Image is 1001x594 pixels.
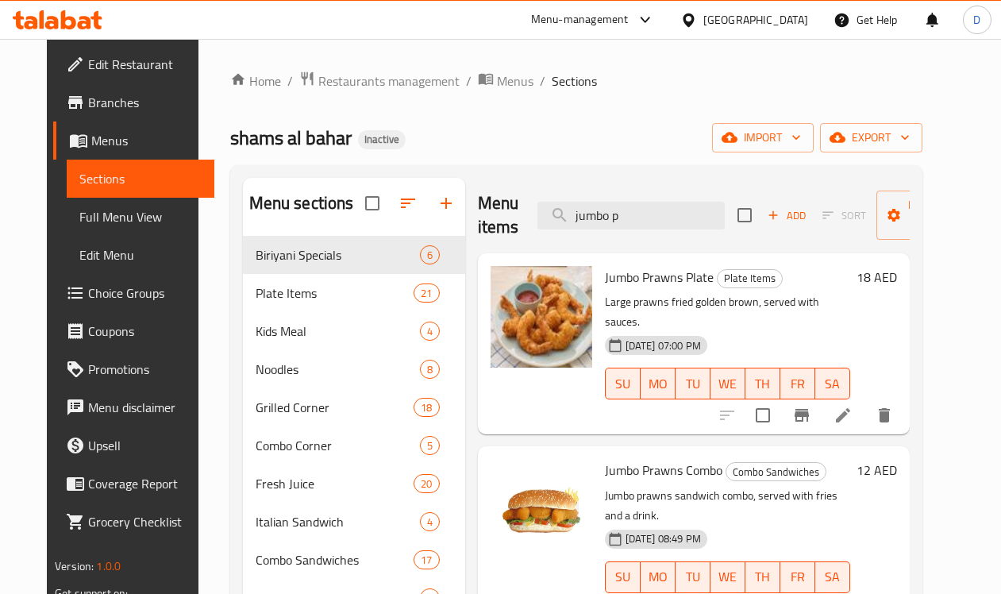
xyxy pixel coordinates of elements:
span: 6 [421,248,439,263]
span: 18 [414,400,438,415]
span: Upsell [88,436,202,455]
button: SA [815,561,850,593]
span: 17 [414,553,438,568]
a: Edit Restaurant [53,45,214,83]
button: TU [676,368,710,399]
button: TH [745,561,780,593]
span: 21 [414,286,438,301]
div: Plate Items21 [243,274,465,312]
p: Large prawns fried golden brown, served with sauces. [605,292,850,332]
span: SA [822,565,844,588]
span: WE [717,372,739,395]
h2: Menu sections [249,191,354,215]
span: import [725,128,801,148]
span: 4 [421,515,439,530]
span: 4 [421,324,439,339]
button: Branch-specific-item [783,396,821,434]
img: Jumbo Prawns Plate [491,266,592,368]
div: Menu-management [531,10,629,29]
button: FR [780,368,815,399]
div: Combo Sandwiches [726,462,826,481]
span: Menus [497,71,533,91]
span: Edit Restaurant [88,55,202,74]
div: Italian Sandwich4 [243,503,465,541]
div: Noodles8 [243,350,465,388]
span: Inactive [358,133,406,146]
span: 5 [421,438,439,453]
span: FR [787,565,809,588]
span: Full Menu View [79,207,202,226]
span: Select to update [746,399,780,432]
span: TH [752,372,774,395]
button: FR [780,561,815,593]
span: Promotions [88,360,202,379]
span: Manage items [889,195,970,235]
span: Coverage Report [88,474,202,493]
li: / [287,71,293,91]
a: Full Menu View [67,198,214,236]
a: Menus [478,71,533,91]
div: Fresh Juice20 [243,465,465,503]
span: TU [682,565,704,588]
span: 1.0.0 [96,556,121,577]
h6: 12 AED [857,459,897,481]
a: Upsell [53,426,214,465]
span: SA [822,372,844,395]
nav: breadcrumb [230,71,922,91]
span: Sections [79,169,202,188]
span: [DATE] 07:00 PM [619,338,707,353]
span: shams al bahar [230,120,352,156]
span: FR [787,372,809,395]
a: Coverage Report [53,465,214,503]
a: Restaurants management [299,71,460,91]
a: Sections [67,160,214,198]
span: Biriyani Specials [256,245,420,264]
span: Combo Sandwiches [726,463,826,481]
span: 8 [421,362,439,377]
span: Kids Meal [256,322,420,341]
div: Combo Corner5 [243,426,465,465]
button: SU [605,368,641,399]
button: MO [641,368,676,399]
span: SU [612,372,634,395]
button: Manage items [876,191,983,240]
button: WE [710,561,745,593]
div: Biriyani Specials6 [243,236,465,274]
span: Branches [88,93,202,112]
button: Add [761,203,812,228]
span: Menu disclaimer [88,398,202,417]
span: TU [682,372,704,395]
a: Coupons [53,312,214,350]
span: Coupons [88,322,202,341]
div: Kids Meal4 [243,312,465,350]
span: [DATE] 08:49 PM [619,531,707,546]
p: Jumbo prawns sandwich combo, served with fries and a drink. [605,486,850,526]
span: 20 [414,476,438,492]
span: Edit Menu [79,245,202,264]
span: TH [752,565,774,588]
a: Menus [53,121,214,160]
span: Combo Corner [256,436,420,455]
a: Grocery Checklist [53,503,214,541]
span: Grilled Corner [256,398,414,417]
span: Jumbo Prawns Plate [605,265,714,289]
a: Edit menu item [834,406,853,425]
button: export [820,123,922,152]
li: / [540,71,545,91]
button: import [712,123,814,152]
span: Plate Items [256,283,414,303]
span: Plate Items [718,269,782,287]
span: D [973,11,980,29]
span: Noodles [256,360,420,379]
span: export [833,128,910,148]
span: Italian Sandwich [256,512,420,531]
span: SU [612,565,634,588]
a: Menu disclaimer [53,388,214,426]
div: Grilled Corner18 [243,388,465,426]
span: MO [647,372,669,395]
li: / [466,71,472,91]
h2: Menu items [478,191,519,239]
